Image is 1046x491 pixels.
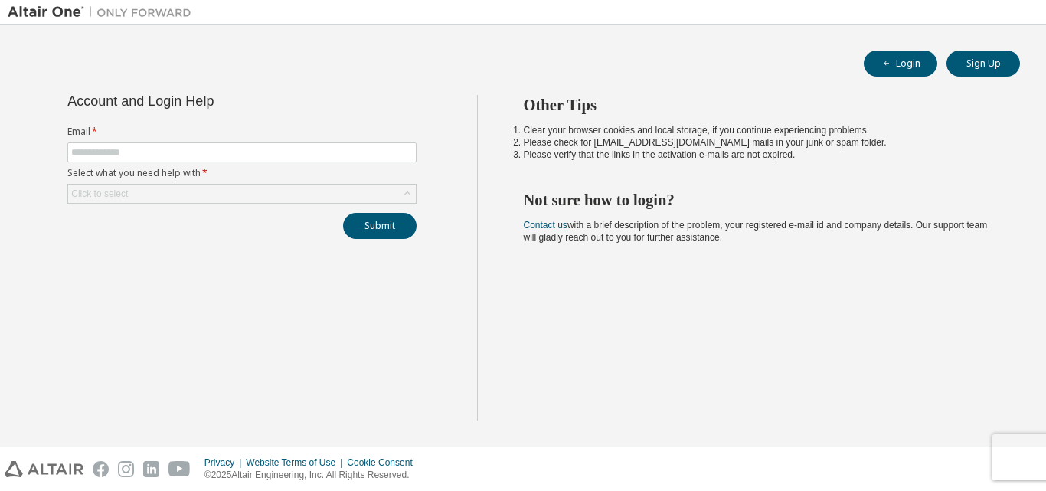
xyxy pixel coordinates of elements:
[524,220,988,243] span: with a brief description of the problem, your registered e-mail id and company details. Our suppo...
[246,457,347,469] div: Website Terms of Use
[524,95,993,115] h2: Other Tips
[524,136,993,149] li: Please check for [EMAIL_ADDRESS][DOMAIN_NAME] mails in your junk or spam folder.
[347,457,421,469] div: Cookie Consent
[67,126,417,138] label: Email
[946,51,1020,77] button: Sign Up
[168,461,191,477] img: youtube.svg
[343,213,417,239] button: Submit
[67,167,417,179] label: Select what you need help with
[68,185,416,203] div: Click to select
[5,461,83,477] img: altair_logo.svg
[204,457,246,469] div: Privacy
[118,461,134,477] img: instagram.svg
[93,461,109,477] img: facebook.svg
[71,188,128,200] div: Click to select
[524,190,993,210] h2: Not sure how to login?
[143,461,159,477] img: linkedin.svg
[524,220,567,231] a: Contact us
[524,149,993,161] li: Please verify that the links in the activation e-mails are not expired.
[8,5,199,20] img: Altair One
[67,95,347,107] div: Account and Login Help
[524,124,993,136] li: Clear your browser cookies and local storage, if you continue experiencing problems.
[864,51,937,77] button: Login
[204,469,422,482] p: © 2025 Altair Engineering, Inc. All Rights Reserved.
